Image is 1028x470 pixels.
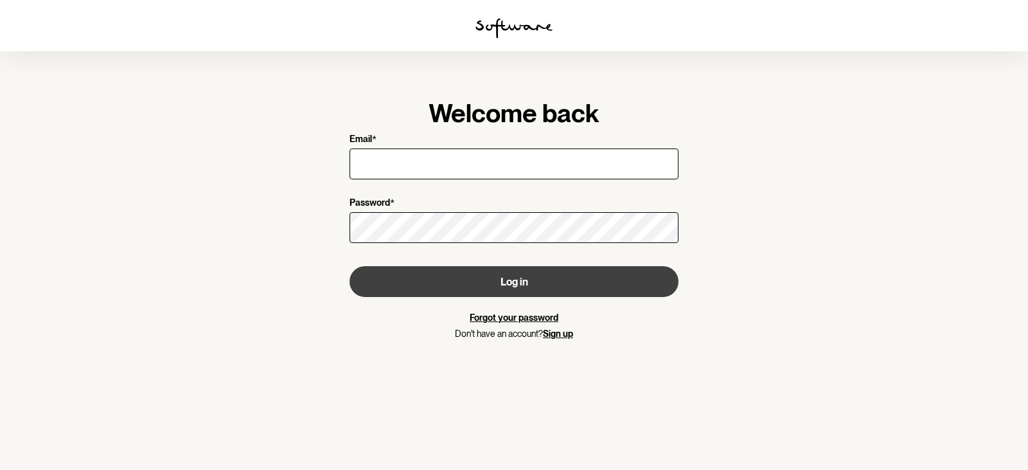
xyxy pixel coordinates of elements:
a: Sign up [543,329,573,339]
a: Forgot your password [470,312,558,323]
p: Don't have an account? [350,329,678,339]
h1: Welcome back [350,98,678,129]
img: software logo [475,18,553,39]
button: Log in [350,266,678,297]
p: Password [350,197,390,210]
p: Email [350,134,372,146]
